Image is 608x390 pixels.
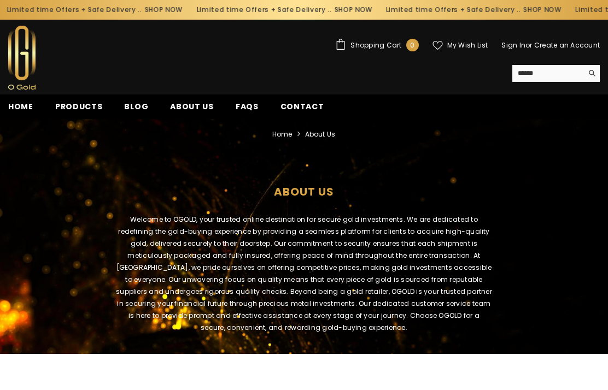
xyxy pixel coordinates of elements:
[410,39,414,51] span: 0
[187,1,377,19] div: Limited time Offers + Safe Delivery ..
[142,4,180,16] a: SHOP NOW
[8,26,36,90] img: Ogold Shop
[335,39,418,51] a: Shopping Cart
[280,101,324,112] span: Contact
[305,128,336,140] span: about us
[124,101,148,112] span: Blog
[170,101,214,112] span: About us
[113,101,159,119] a: Blog
[272,128,293,140] a: Home
[99,214,509,334] div: Welcome to OGOLD, your trusted online destination for secure gold investments. We are dedicated t...
[432,40,488,50] a: My Wish List
[236,101,259,112] span: FAQs
[55,101,103,112] span: Products
[447,42,488,49] span: My Wish List
[8,119,600,144] nav: breadcrumbs
[534,40,600,50] a: Create an Account
[331,4,370,16] a: SHOP NOW
[225,101,270,119] a: FAQs
[501,40,525,50] a: Sign In
[270,101,335,119] a: Contact
[512,65,600,82] summary: Search
[159,101,225,119] a: About us
[583,65,600,81] button: Search
[350,42,401,49] span: Shopping Cart
[521,4,559,16] a: SHOP NOW
[44,101,114,119] a: Products
[525,40,532,50] span: or
[8,101,33,112] span: Home
[377,1,566,19] div: Limited time Offers + Safe Delivery ..
[8,166,600,211] h1: about us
